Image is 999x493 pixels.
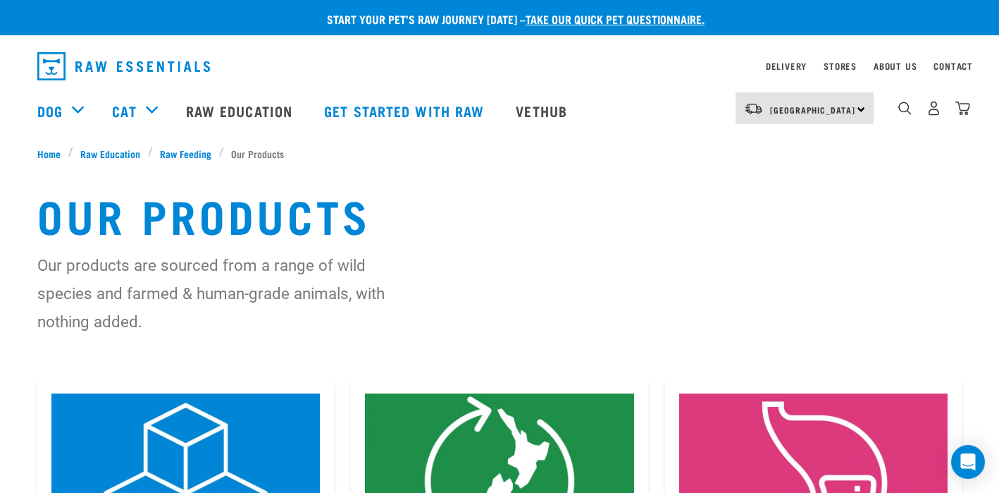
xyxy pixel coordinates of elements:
[26,47,973,86] nav: dropdown navigation
[37,52,210,80] img: Raw Essentials Logo
[153,146,219,161] a: Raw Feeding
[770,107,855,112] span: [GEOGRAPHIC_DATA]
[955,101,970,116] img: home-icon@2x.png
[824,63,857,68] a: Stores
[37,189,962,240] h1: Our Products
[951,445,985,479] div: Open Intercom Messenger
[37,146,61,161] span: Home
[37,146,68,161] a: Home
[37,146,962,161] nav: breadcrumbs
[37,100,63,121] a: Dog
[874,63,917,68] a: About Us
[766,63,807,68] a: Delivery
[502,83,585,139] a: Vethub
[526,16,705,22] a: take our quick pet questionnaire.
[744,102,763,115] img: van-moving.png
[160,146,211,161] span: Raw Feeding
[933,63,973,68] a: Contact
[172,83,310,139] a: Raw Education
[73,146,148,161] a: Raw Education
[112,100,136,121] a: Cat
[310,83,502,139] a: Get started with Raw
[37,251,407,336] p: Our products are sourced from a range of wild species and farmed & human-grade animals, with noth...
[80,146,140,161] span: Raw Education
[898,102,912,115] img: home-icon-1@2x.png
[926,101,941,116] img: user.png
